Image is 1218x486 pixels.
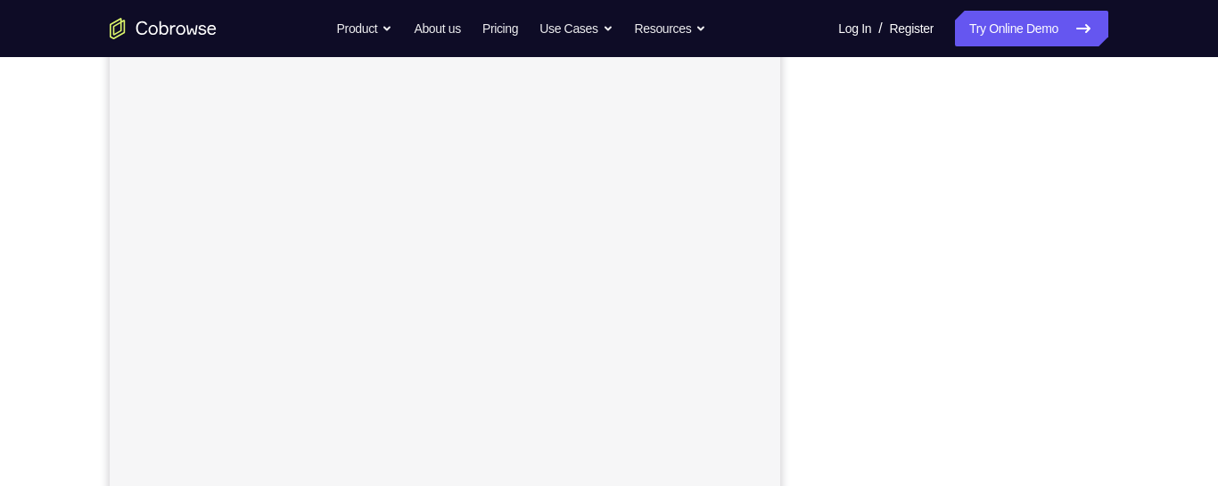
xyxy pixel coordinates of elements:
a: Pricing [482,11,518,46]
a: Register [890,11,934,46]
button: Product [337,11,393,46]
button: Use Cases [539,11,613,46]
a: About us [414,11,460,46]
button: Resources [635,11,707,46]
span: / [878,18,882,39]
a: Go to the home page [110,18,217,39]
a: Try Online Demo [955,11,1108,46]
a: Log In [838,11,871,46]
